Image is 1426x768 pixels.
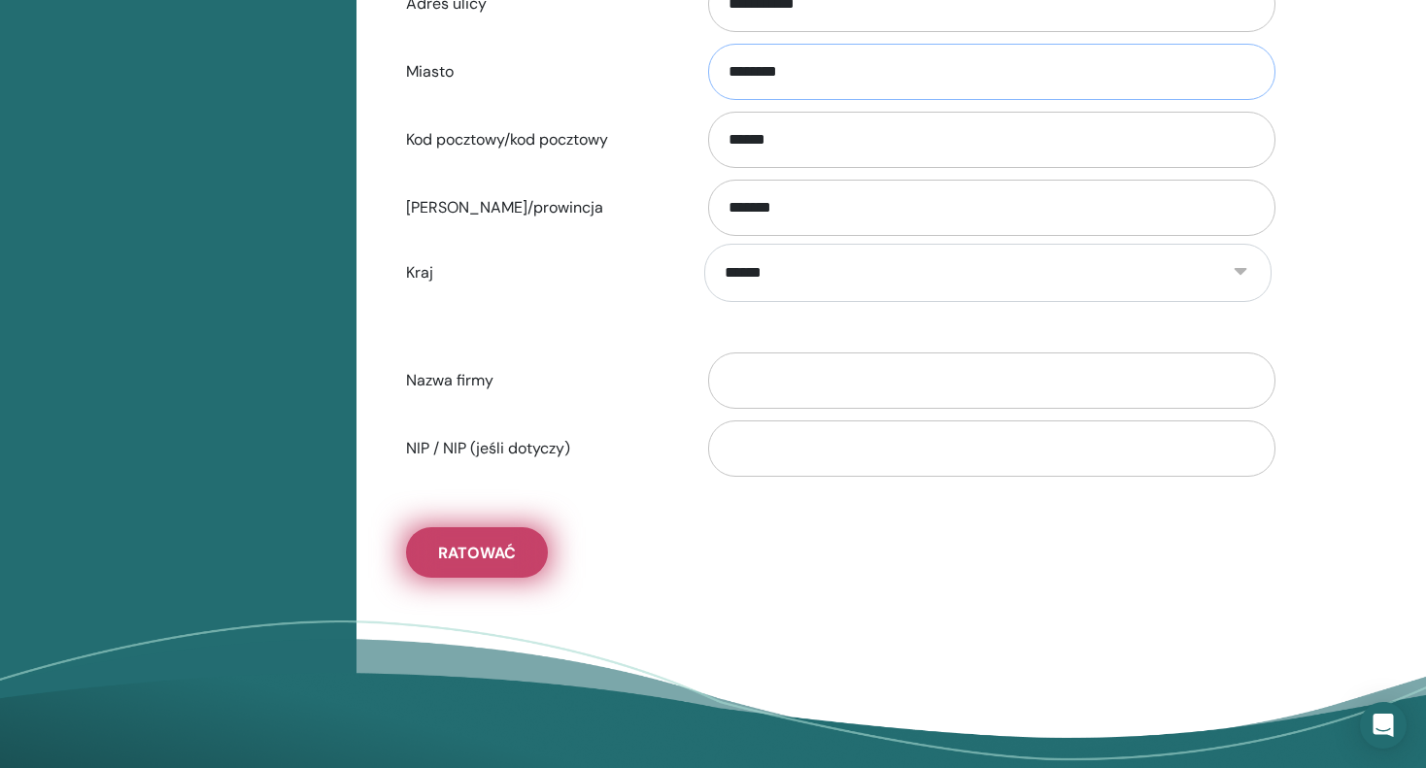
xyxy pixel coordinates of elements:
[438,543,516,563] span: Ratować
[391,254,690,291] label: Kraj
[391,430,690,467] label: NIP / NIP (jeśli dotyczy)
[406,527,548,578] button: Ratować
[391,189,690,226] label: [PERSON_NAME]/prowincja
[1360,702,1407,749] div: Open Intercom Messenger
[391,121,690,158] label: Kod pocztowy/kod pocztowy
[391,53,690,90] label: Miasto
[391,362,690,399] label: Nazwa firmy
